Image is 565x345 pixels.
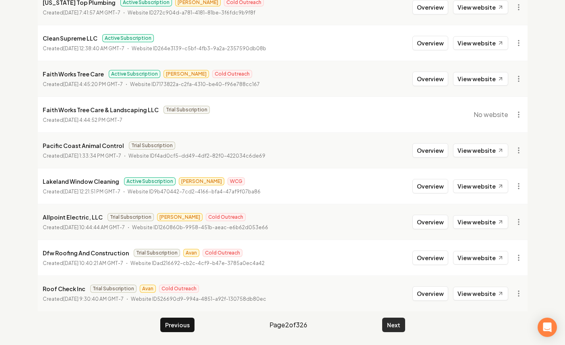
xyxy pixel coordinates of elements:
[43,69,104,79] p: Faith Works Tree Care
[43,45,124,53] p: Created
[382,318,405,332] button: Next
[538,318,557,337] div: Open Intercom Messenger
[412,286,448,301] button: Overview
[43,105,159,115] p: Faith Works Tree Care & Landscaping LLC
[203,249,242,257] span: Cold Outreach
[43,177,119,186] p: Lakeland Window Cleaning
[43,152,121,160] p: Created
[43,188,120,196] p: Created
[453,215,508,229] a: View website
[453,144,508,157] a: View website
[412,36,448,50] button: Overview
[43,224,125,232] p: Created
[474,110,508,119] span: No website
[63,260,123,266] time: [DATE] 10:40:21 AM GMT-7
[212,70,252,78] span: Cold Outreach
[412,251,448,265] button: Overview
[453,36,508,50] a: View website
[102,34,154,42] span: Active Subscription
[228,177,245,185] span: WCG
[63,189,120,195] time: [DATE] 12:21:51 PM GMT-7
[412,143,448,158] button: Overview
[140,285,156,293] span: Avan
[453,0,508,14] a: View website
[63,45,124,51] time: [DATE] 12:38:40 AM GMT-7
[90,285,137,293] span: Trial Subscription
[131,295,266,303] p: Website ID 526690d9-994a-4851-a92f-130758db80ec
[63,117,122,123] time: [DATE] 4:44:52 PM GMT-7
[124,177,176,185] span: Active Subscription
[160,318,195,332] button: Previous
[183,249,199,257] span: Avan
[43,259,123,267] p: Created
[43,284,85,294] p: Roof Check Inc
[108,213,154,221] span: Trial Subscription
[412,72,448,86] button: Overview
[63,296,124,302] time: [DATE] 9:30:40 AM GMT-7
[130,259,265,267] p: Website ID ad216692-cb2c-4cf9-b47e-3785a0ec4a42
[412,215,448,229] button: Overview
[43,116,122,124] p: Created
[453,72,508,86] a: View website
[130,80,260,88] p: Website ID 7173822a-c2fa-4310-be40-f96e788cc167
[43,80,123,88] p: Created
[43,33,97,43] p: Clean Supreme LLC
[453,179,508,193] a: View website
[63,224,125,230] time: [DATE] 10:44:44 AM GMT-7
[163,70,209,78] span: [PERSON_NAME]
[129,142,175,150] span: Trial Subscription
[43,248,129,258] p: Dfw Roofing And Construction
[63,10,120,16] time: [DATE] 7:41:57 AM GMT-7
[43,295,124,303] p: Created
[412,179,448,193] button: Overview
[206,213,246,221] span: Cold Outreach
[269,320,307,330] span: Page 2 of 326
[134,249,180,257] span: Trial Subscription
[128,9,255,17] p: Website ID 272c904d-a781-4181-81be-3f6fdc9b9f8f
[43,9,120,17] p: Created
[453,287,508,300] a: View website
[128,152,265,160] p: Website ID f4ad0cf5-dd49-4df2-82f0-422034c6de69
[179,177,224,185] span: [PERSON_NAME]
[43,212,103,222] p: Allpoint Electric, LLC
[159,285,199,293] span: Cold Outreach
[157,213,203,221] span: [PERSON_NAME]
[63,81,123,87] time: [DATE] 4:45:20 PM GMT-7
[453,251,508,265] a: View website
[63,153,121,159] time: [DATE] 1:33:34 PM GMT-7
[43,141,124,150] p: Pacific Coast Animal Control
[132,45,266,53] p: Website ID 264e3139-c5bf-4fb3-9a2a-2357590db08b
[109,70,160,78] span: Active Subscription
[163,106,210,114] span: Trial Subscription
[132,224,268,232] p: Website ID 1260860b-9958-451b-aeac-e6b62d053e66
[128,188,261,196] p: Website ID 9b470442-7cd2-4166-bfa4-47af9f07ba86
